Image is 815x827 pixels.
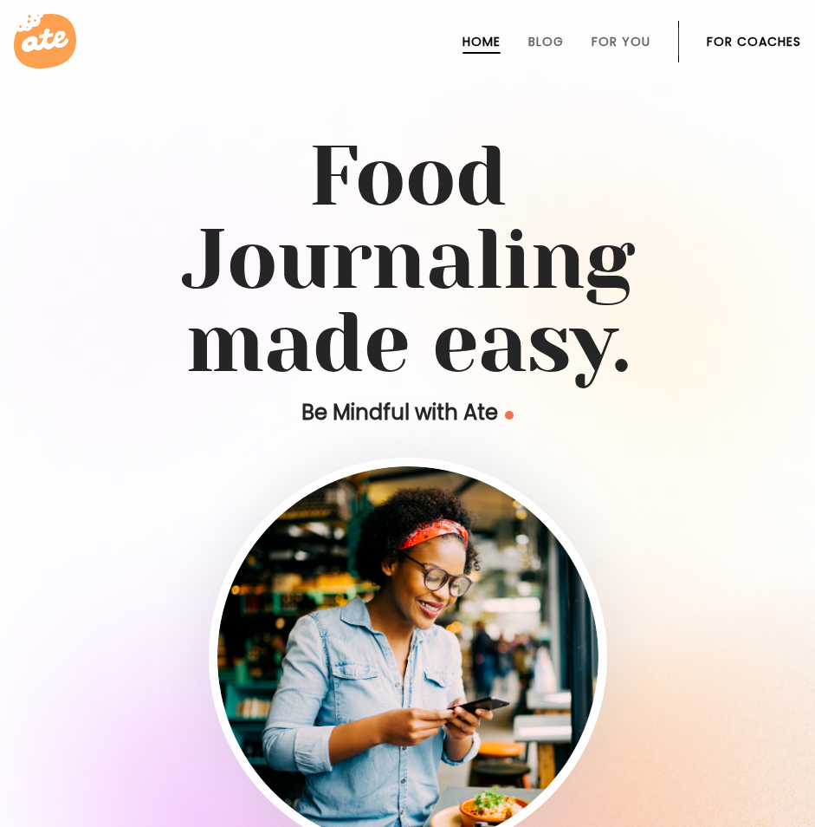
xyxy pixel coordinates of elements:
[528,35,564,49] a: Blog
[21,135,794,385] h1: Food Journaling made easy.
[462,35,501,49] a: Home
[592,35,650,49] a: For You
[165,399,650,427] p: Be Mindful with Ate
[707,35,801,49] a: For Coaches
